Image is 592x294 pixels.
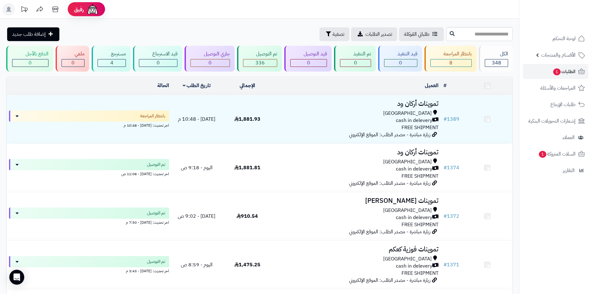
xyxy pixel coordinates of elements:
span: 1,881.93 [234,115,260,123]
span: العملاء [562,133,575,142]
div: قيد التنفيذ [384,50,417,58]
img: ai-face.png [86,3,99,16]
div: 8 [431,59,472,67]
span: FREE SHIPMENT [402,172,438,180]
div: جاري التوصيل [190,50,230,58]
span: 0 [157,59,160,67]
span: cash in delevery [396,263,432,270]
a: السلات المتروكة1 [523,147,588,161]
span: زيارة مباشرة - مصدر الطلب: الموقع الإلكتروني [349,180,430,187]
span: 0 [29,59,32,67]
button: تصفية [319,27,349,41]
a: طلبات الإرجاع [523,97,588,112]
div: اخر تحديث: [DATE] - 3:43 م [9,267,169,274]
span: # [443,212,447,220]
a: #1372 [443,212,459,220]
span: تصدير الطلبات [365,30,392,38]
div: 4 [98,59,126,67]
a: قيد الاسترجاع 0 [132,46,183,72]
a: تم التوصيل 336 [236,46,283,72]
span: تصفية [333,30,344,38]
a: ملغي 0 [54,46,91,72]
a: الإجمالي [240,82,255,89]
span: # [443,115,447,123]
a: الطلبات1 [523,64,588,79]
span: زيارة مباشرة - مصدر الطلب: الموقع الإلكتروني [349,228,430,236]
a: تحديثات المنصة [16,3,32,17]
div: Open Intercom Messenger [9,270,24,285]
h3: تموينات أركان ود [275,100,438,107]
span: 0 [354,59,357,67]
span: بانتظار المراجعة [140,113,165,119]
div: بانتظار المراجعة [430,50,472,58]
span: تم التوصيل [147,259,165,265]
span: 1 [553,68,561,75]
span: 0 [307,59,310,67]
span: [GEOGRAPHIC_DATA] [383,207,432,214]
a: مسترجع 4 [90,46,132,72]
a: الكل348 [478,46,514,72]
div: 0 [340,59,371,67]
div: تم التنفيذ [340,50,371,58]
a: العملاء [523,130,588,145]
span: طلبات الإرجاع [550,100,576,109]
span: 348 [492,59,501,67]
div: الدفع بالآجل [12,50,48,58]
a: تصدير الطلبات [351,27,397,41]
div: قيد التوصيل [290,50,327,58]
div: اخر تحديث: [DATE] - 10:48 م [9,122,169,128]
span: التقارير [563,166,575,175]
span: FREE SHIPMENT [402,221,438,228]
a: #1374 [443,164,459,171]
span: [GEOGRAPHIC_DATA] [383,255,432,263]
a: تم التنفيذ 0 [333,46,377,72]
h3: تموينات [PERSON_NAME] [275,197,438,204]
span: cash in delevery [396,214,432,221]
span: FREE SHIPMENT [402,124,438,131]
span: # [443,164,447,171]
span: الطلبات [553,67,576,76]
a: العميل [425,82,438,89]
a: قيد التنفيذ 0 [377,46,423,72]
span: المراجعات والأسئلة [540,84,576,92]
span: اليوم - 8:59 ص [181,261,213,268]
span: cash in delevery [396,117,432,124]
a: لوحة التحكم [523,31,588,46]
span: إضافة طلب جديد [12,30,46,38]
span: السلات المتروكة [538,150,576,158]
h3: تموينات فوزية كعكم [275,246,438,253]
span: [DATE] - 9:02 ص [178,212,215,220]
span: 336 [255,59,265,67]
span: [GEOGRAPHIC_DATA] [383,158,432,166]
div: 0 [62,59,85,67]
span: زيارة مباشرة - مصدر الطلب: الموقع الإلكتروني [349,131,430,138]
span: زيارة مباشرة - مصدر الطلب: الموقع الإلكتروني [349,277,430,284]
a: جاري التوصيل 0 [183,46,236,72]
span: 0 [71,59,75,67]
a: تاريخ الطلب [183,82,211,89]
a: بانتظار المراجعة 8 [423,46,478,72]
span: [GEOGRAPHIC_DATA] [383,110,432,117]
span: [DATE] - 10:48 م [178,115,215,123]
a: التقارير [523,163,588,178]
span: إشعارات التحويلات البنكية [528,117,576,125]
div: اخر تحديث: [DATE] - 11:08 ص [9,170,169,177]
span: 4 [110,59,113,67]
span: 0 [399,59,402,67]
a: إضافة طلب جديد [7,27,59,41]
a: # [443,82,447,89]
span: FREE SHIPMENT [402,269,438,277]
a: إشعارات التحويلات البنكية [523,114,588,128]
span: # [443,261,447,268]
div: ملغي [62,50,85,58]
span: 0 [209,59,212,67]
a: طلباتي المُوكلة [399,27,444,41]
div: 0 [291,59,327,67]
span: cash in delevery [396,166,432,173]
span: لوحة التحكم [553,34,576,43]
div: اخر تحديث: [DATE] - 7:50 م [9,219,169,225]
span: طلباتي المُوكلة [404,30,429,38]
span: 1 [539,151,546,158]
div: 0 [139,59,177,67]
span: اليوم - 9:18 ص [181,164,213,171]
